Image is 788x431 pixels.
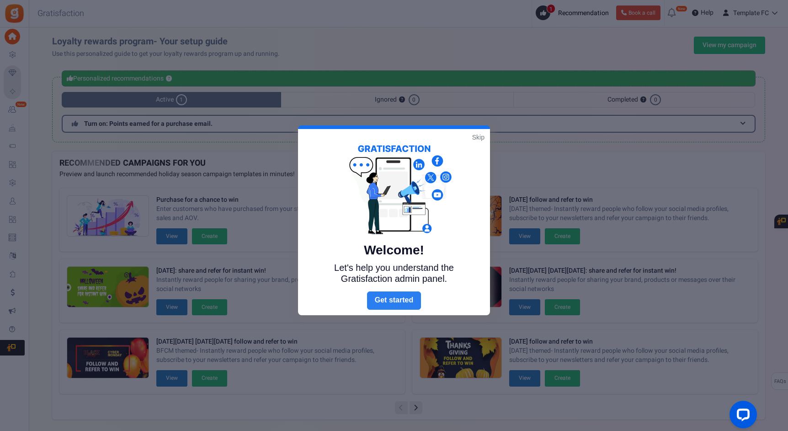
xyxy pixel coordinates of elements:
[319,262,469,284] p: Let's help you understand the Gratisfaction admin panel.
[472,133,485,142] a: Skip
[319,243,469,258] h5: Welcome!
[367,291,421,310] a: Next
